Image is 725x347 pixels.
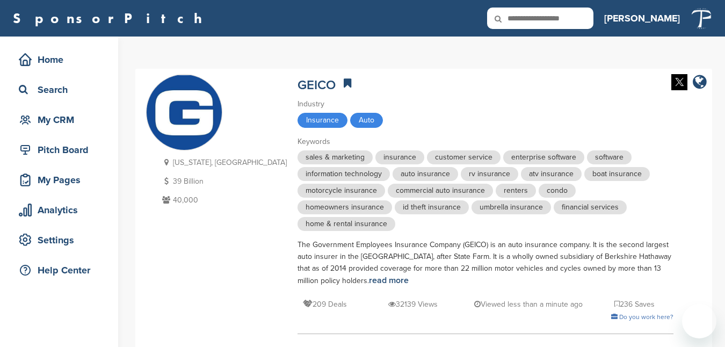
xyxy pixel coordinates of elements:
[693,74,707,92] a: company link
[521,167,582,181] span: atv insurance
[16,230,107,250] div: Settings
[298,136,673,148] div: Keywords
[682,304,716,338] iframe: Button to launch messaging window
[388,298,438,311] p: 32139 Views
[298,98,673,110] div: Industry
[461,167,518,181] span: rv insurance
[11,138,107,162] a: Pitch Board
[584,167,650,181] span: boat insurance
[298,217,395,231] span: home & rental insurance
[16,140,107,160] div: Pitch Board
[298,150,373,164] span: sales & marketing
[474,298,583,311] p: Viewed less than a minute ago
[375,150,424,164] span: insurance
[691,8,712,30] img: Tp white on transparent
[671,74,687,90] img: Twitter white
[619,313,673,321] span: Do you work here?
[11,107,107,132] a: My CRM
[160,193,287,207] p: 40,000
[298,77,336,93] a: GEICO
[303,298,347,311] p: 209 Deals
[472,200,551,214] span: umbrella insurance
[496,184,536,198] span: renters
[11,258,107,283] a: Help Center
[160,175,287,188] p: 39 Billion
[298,184,385,198] span: motorcycle insurance
[614,298,655,311] p: 236 Saves
[11,47,107,72] a: Home
[503,150,584,164] span: enterprise software
[369,275,409,286] a: read more
[16,110,107,129] div: My CRM
[11,168,107,192] a: My Pages
[298,113,347,128] span: Insurance
[13,11,209,25] a: SponsorPitch
[393,167,458,181] span: auto insurance
[16,170,107,190] div: My Pages
[427,150,501,164] span: customer service
[604,6,680,30] a: [PERSON_NAME]
[16,80,107,99] div: Search
[539,184,576,198] span: condo
[554,200,627,214] span: financial services
[160,156,287,169] p: [US_STATE], [GEOGRAPHIC_DATA]
[604,11,680,26] h3: [PERSON_NAME]
[587,150,632,164] span: software
[298,239,673,287] div: The Government Employees Insurance Company (GEICO) is an auto insurance company. It is the second...
[11,198,107,222] a: Analytics
[11,77,107,102] a: Search
[350,113,383,128] span: Auto
[298,200,392,214] span: homeowners insurance
[298,167,390,181] span: information technology
[147,75,222,150] img: Sponsorpitch & GEICO
[11,228,107,252] a: Settings
[388,184,493,198] span: commercial auto insurance
[16,261,107,280] div: Help Center
[16,50,107,69] div: Home
[611,313,673,321] a: Do you work here?
[16,200,107,220] div: Analytics
[395,200,469,214] span: id theft insurance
